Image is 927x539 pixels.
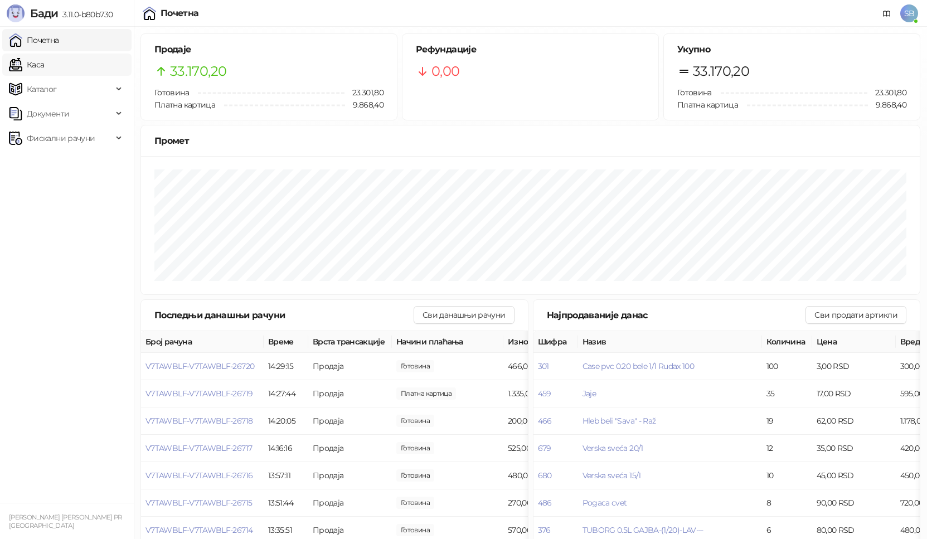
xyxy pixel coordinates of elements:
a: Почетна [9,29,59,51]
button: Verska sveća 15/1 [583,470,641,480]
button: 301 [538,361,549,371]
span: Платна картица [677,100,738,110]
div: Промет [154,134,906,148]
td: 200,00 RSD [503,407,587,435]
span: V7TAWBLF-V7TAWBLF-26717 [145,443,252,453]
img: Logo [7,4,25,22]
td: 90,00 RSD [812,489,896,517]
td: 35 [762,380,812,407]
h5: Продаје [154,43,384,56]
span: 9.868,40 [868,99,906,111]
button: V7TAWBLF-V7TAWBLF-26720 [145,361,254,371]
button: 376 [538,525,551,535]
td: 19 [762,407,812,435]
button: 466 [538,416,552,426]
th: Назив [578,331,762,353]
td: Продаја [308,353,392,380]
td: 3,00 RSD [812,353,896,380]
button: V7TAWBLF-V7TAWBLF-26718 [145,416,253,426]
small: [PERSON_NAME] [PERSON_NAME] PR [GEOGRAPHIC_DATA] [9,513,122,530]
td: 1.335,00 RSD [503,380,587,407]
td: 14:27:44 [264,380,308,407]
button: TUBORG 0.5L GAJBA-(1/20)-LAV--- [583,525,703,535]
button: Verska sveća 20/1 [583,443,643,453]
td: 45,00 RSD [812,462,896,489]
span: Готовина [677,88,712,98]
th: Број рачуна [141,331,264,353]
span: Документи [27,103,69,125]
span: 270,00 [396,497,434,509]
td: Продаја [308,435,392,462]
div: Почетна [161,9,199,18]
td: Продаја [308,489,392,517]
h5: Рефундације [416,43,645,56]
span: SB [900,4,918,22]
th: Шифра [533,331,578,353]
button: 680 [538,470,552,480]
th: Време [264,331,308,353]
td: 14:20:05 [264,407,308,435]
span: 9.868,40 [345,99,384,111]
span: V7TAWBLF-V7TAWBLF-26716 [145,470,253,480]
span: Бади [30,7,58,20]
td: 270,00 RSD [503,489,587,517]
span: 33.170,20 [170,61,226,82]
td: 14:16:16 [264,435,308,462]
td: 62,00 RSD [812,407,896,435]
button: V7TAWBLF-V7TAWBLF-26719 [145,389,253,399]
td: 17,00 RSD [812,380,896,407]
td: Продаја [308,462,392,489]
span: 480,00 [396,469,434,482]
span: 466,00 [396,360,434,372]
td: 525,00 RSD [503,435,587,462]
button: 459 [538,389,551,399]
td: 13:51:44 [264,489,308,517]
span: Готовина [154,88,189,98]
td: 8 [762,489,812,517]
a: Каса [9,54,44,76]
span: 23.301,80 [344,86,384,99]
div: Најпродаваније данас [547,308,806,322]
button: Сви данашњи рачуни [414,306,514,324]
div: Последњи данашњи рачуни [154,308,414,322]
td: Продаја [308,407,392,435]
span: 33.170,20 [693,61,749,82]
td: 14:29:15 [264,353,308,380]
span: 570,00 [396,524,434,536]
button: Jaje [583,389,596,399]
h5: Укупно [677,43,906,56]
button: Сви продати артикли [805,306,906,324]
span: 3.11.0-b80b730 [58,9,113,20]
button: 679 [538,443,551,453]
button: Case pvc 0.20 bele 1/1 Rudax 100 [583,361,695,371]
th: Врста трансакције [308,331,392,353]
th: Начини плаћања [392,331,503,353]
button: Hleb beli "Sava" - Raž [583,416,656,426]
span: 1.335,00 [396,387,456,400]
button: 486 [538,498,552,508]
button: V7TAWBLF-V7TAWBLF-26714 [145,525,253,535]
th: Цена [812,331,896,353]
button: V7TAWBLF-V7TAWBLF-26715 [145,498,252,508]
span: 0,00 [431,61,459,82]
span: 525,00 [396,442,434,454]
td: 35,00 RSD [812,435,896,462]
td: 480,00 RSD [503,462,587,489]
button: Pogaca cvet [583,498,627,508]
td: Продаја [308,380,392,407]
td: 13:57:11 [264,462,308,489]
a: Документација [878,4,896,22]
td: 10 [762,462,812,489]
th: Количина [762,331,812,353]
